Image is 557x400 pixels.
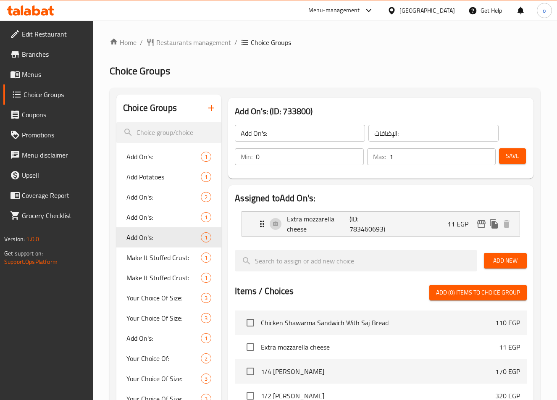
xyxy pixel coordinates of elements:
span: Grocery Checklist [22,211,86,221]
div: Your Choice Of Size:3 [116,308,221,328]
p: 170 EGP [495,366,520,376]
span: Select choice [242,363,259,380]
div: Add On's:1 [116,147,221,167]
h3: Add On's: (ID: 733800) [235,105,527,118]
div: Choices [201,353,211,363]
p: 11 EGP [447,219,475,229]
span: 3 [201,375,211,383]
span: Make It Stuffed Crust: [126,273,201,283]
div: Choices [201,192,211,202]
div: Choices [201,212,211,222]
a: Edit Restaurant [3,24,93,44]
p: 11 EGP [499,342,520,352]
p: (ID: 783460693) [349,214,391,234]
span: Select choice [242,314,259,332]
span: 2 [201,193,211,201]
span: Branches [22,49,86,59]
span: 1 [201,153,211,161]
span: Select choice [242,338,259,356]
div: Your Choice Of:2 [116,348,221,368]
span: Add On's: [126,192,201,202]
div: Choices [201,374,211,384]
a: Upsell [3,165,93,185]
a: Choice Groups [3,84,93,105]
span: 3 [201,294,211,302]
div: Add On's:2 [116,187,221,207]
span: Promotions [22,130,86,140]
h2: Items / Choices [235,285,294,297]
p: 110 EGP [495,318,520,328]
div: Make It Stuffed Crust:1 [116,247,221,268]
span: Save [506,151,519,161]
span: Restaurants management [156,37,231,47]
span: 1 [201,234,211,242]
a: Menus [3,64,93,84]
li: / [140,37,143,47]
span: Your Choice Of Size: [126,374,201,384]
button: edit [475,218,488,230]
span: 1.0.0 [26,234,39,245]
li: / [234,37,237,47]
a: Support.OpsPlatform [4,256,58,267]
span: Add New [491,255,520,266]
span: 1/4 [PERSON_NAME] [261,366,495,376]
h2: Choice Groups [123,102,177,114]
div: Your Choice Of Size:3 [116,288,221,308]
span: Your Choice Of Size: [126,313,201,323]
a: Branches [3,44,93,64]
span: Menus [22,69,86,79]
div: Expand [242,212,520,236]
li: Expand [235,208,527,240]
button: delete [500,218,513,230]
a: Menu disclaimer [3,145,93,165]
button: Add New [484,253,527,268]
span: 3 [201,314,211,322]
div: [GEOGRAPHIC_DATA] [399,6,455,15]
div: Add On's:1 [116,207,221,227]
p: Min: [241,152,252,162]
span: 1 [201,173,211,181]
div: Choices [201,253,211,263]
div: Choices [201,313,211,323]
span: 1 [201,274,211,282]
div: Your Choice Of Size:3 [116,368,221,389]
span: Add (0) items to choice group [436,287,520,298]
h2: Assigned to Add On's: [235,192,527,205]
p: Max: [373,152,386,162]
div: Add On's:1 [116,328,221,348]
span: Get support on: [4,248,43,259]
div: Choices [201,333,211,343]
span: 1 [201,213,211,221]
div: Choices [201,152,211,162]
span: Choice Groups [110,61,170,80]
span: Edit Restaurant [22,29,86,39]
button: duplicate [488,218,500,230]
a: Restaurants management [146,37,231,47]
p: Extra mozzarella cheese [287,214,349,234]
span: 1 [201,334,211,342]
input: search [235,250,477,271]
span: o [543,6,546,15]
div: Choices [201,293,211,303]
input: search [116,122,221,143]
a: Grocery Checklist [3,205,93,226]
nav: breadcrumb [110,37,540,47]
button: Add (0) items to choice group [429,285,527,300]
span: 1 [201,254,211,262]
span: Your Choice Of Size: [126,293,201,303]
div: Menu-management [308,5,360,16]
span: Make It Stuffed Crust: [126,253,201,263]
div: Make It Stuffed Crust:1 [116,268,221,288]
div: Add Potatoes1 [116,167,221,187]
span: Choice Groups [24,89,86,100]
a: Promotions [3,125,93,145]
button: Save [499,148,526,164]
a: Coupons [3,105,93,125]
span: Add On's: [126,232,201,242]
span: Version: [4,234,25,245]
span: Coupons [22,110,86,120]
span: Add On's: [126,212,201,222]
span: Add On's: [126,333,201,343]
span: Upsell [22,170,86,180]
div: Add On's:1 [116,227,221,247]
